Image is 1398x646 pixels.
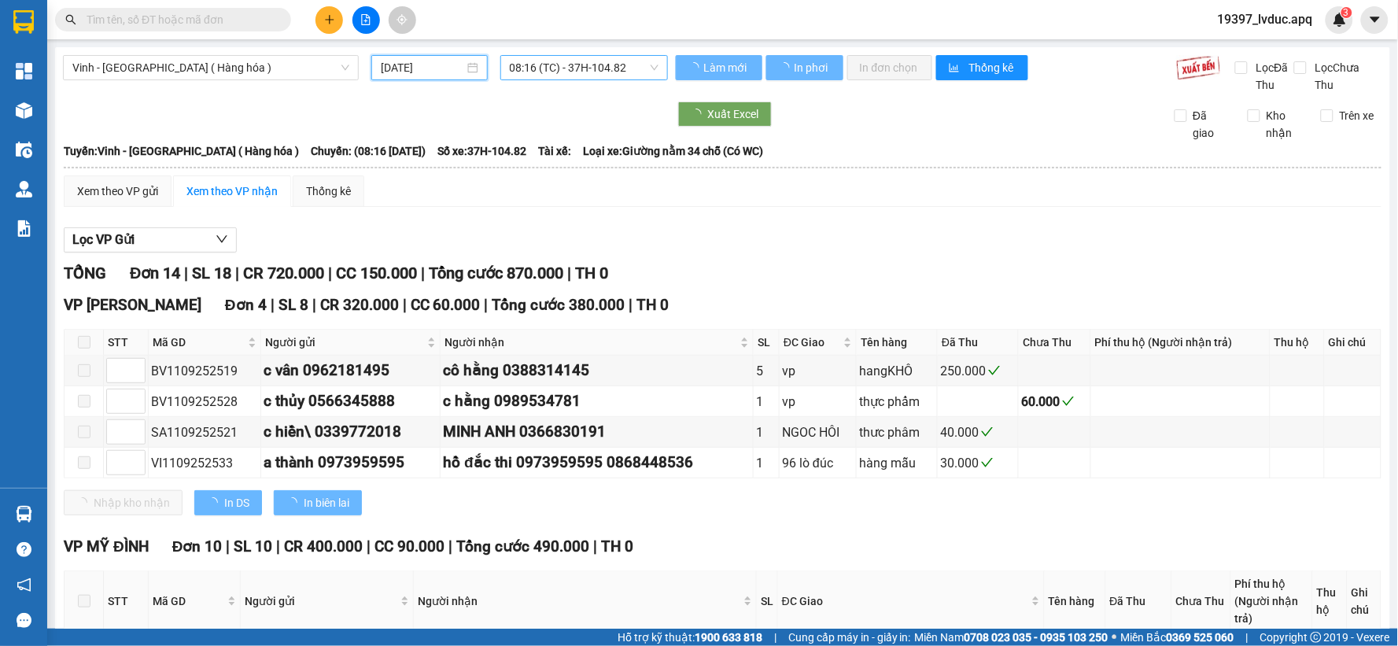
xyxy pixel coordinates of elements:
[278,296,308,314] span: SL 8
[172,537,223,556] span: Đơn 10
[1333,107,1381,124] span: Trên xe
[629,296,633,314] span: |
[149,448,261,478] td: VI1109252533
[1368,13,1382,27] span: caret-down
[64,264,106,282] span: TỔNG
[784,334,840,351] span: ĐC Giao
[284,537,363,556] span: CR 400.000
[207,497,224,508] span: loading
[1106,571,1172,632] th: Đã Thu
[64,145,299,157] b: Tuyến: Vinh - [GEOGRAPHIC_DATA] ( Hàng hóa )
[1167,631,1234,644] strong: 0369 525 060
[1112,634,1117,640] span: ⚪️
[782,392,854,412] div: vp
[968,59,1016,76] span: Thống kê
[389,6,416,34] button: aim
[224,494,249,511] span: In DS
[1361,6,1389,34] button: caret-down
[1260,107,1309,142] span: Kho nhận
[691,109,708,120] span: loading
[1250,59,1294,94] span: Lọc Đã Thu
[64,227,237,253] button: Lọc VP Gửi
[485,296,489,314] span: |
[1019,330,1091,356] th: Chưa Thu
[795,59,831,76] span: In phơi
[192,264,231,282] span: SL 18
[704,59,750,76] span: Làm mới
[16,181,32,197] img: warehouse-icon
[936,55,1028,80] button: bar-chartThống kê
[367,537,371,556] span: |
[17,613,31,628] span: message
[104,571,149,632] th: STT
[981,456,994,469] span: check
[17,542,31,557] span: question-circle
[1325,330,1381,356] th: Ghi chú
[264,389,437,413] div: c thủy 0566345888
[1091,330,1271,356] th: Phí thu hộ (Người nhận trả)
[328,264,332,282] span: |
[965,631,1108,644] strong: 0708 023 035 - 0935 103 250
[360,14,371,25] span: file-add
[1187,107,1236,142] span: Đã giao
[311,142,426,160] span: Chuyến: (08:16 [DATE])
[1341,7,1352,18] sup: 3
[766,55,843,80] button: In phơi
[264,451,437,474] div: a thành 0973959595
[186,183,278,200] div: Xem theo VP nhận
[601,537,633,556] span: TH 0
[352,6,380,34] button: file-add
[151,423,258,442] div: SA1109252521
[429,264,563,282] span: Tổng cước 870.000
[374,537,444,556] span: CC 90.000
[87,11,272,28] input: Tìm tên, số ĐT hoặc mã đơn
[151,453,258,473] div: VI1109252533
[151,361,258,381] div: BV1109252519
[618,629,762,646] span: Hỗ trợ kỹ thuật:
[981,426,994,438] span: check
[678,102,772,127] button: Xuất Excel
[274,490,362,515] button: In biên lai
[16,506,32,522] img: warehouse-icon
[637,296,669,314] span: TH 0
[567,264,571,282] span: |
[13,10,34,34] img: logo-vxr
[756,392,776,412] div: 1
[1271,330,1325,356] th: Thu hộ
[320,296,399,314] span: CR 320.000
[17,578,31,592] span: notification
[1062,395,1075,408] span: check
[72,56,349,79] span: Vinh - Hà Nội ( Hàng hóa )
[264,420,437,444] div: c hiền\ 0339772018
[1176,55,1221,80] img: 9k=
[130,264,180,282] span: Đơn 14
[782,592,1028,610] span: ĐC Giao
[306,183,351,200] div: Thống kê
[1333,13,1347,27] img: icon-new-feature
[153,592,224,610] span: Mã GD
[315,6,343,34] button: plus
[788,629,911,646] span: Cung cấp máy in - giấy in:
[443,389,751,413] div: c hằng 0989534781
[421,264,425,282] span: |
[1121,629,1234,646] span: Miền Bắc
[456,537,589,556] span: Tổng cước 490.000
[949,62,962,75] span: bar-chart
[1311,632,1322,643] span: copyright
[16,102,32,119] img: warehouse-icon
[397,14,408,25] span: aim
[1246,629,1249,646] span: |
[847,55,933,80] button: In đơn chọn
[1348,571,1381,632] th: Ghi chú
[510,56,658,79] span: 08:16 (TC) - 37H-104.82
[64,490,183,515] button: Nhập kho nhận
[774,629,776,646] span: |
[276,537,280,556] span: |
[708,105,759,123] span: Xuất Excel
[443,359,751,382] div: cô hằng 0388314145
[938,330,1019,356] th: Đã Thu
[149,417,261,448] td: SA1109252521
[16,63,32,79] img: dashboard-icon
[575,264,608,282] span: TH 0
[381,59,463,76] input: 11/09/2025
